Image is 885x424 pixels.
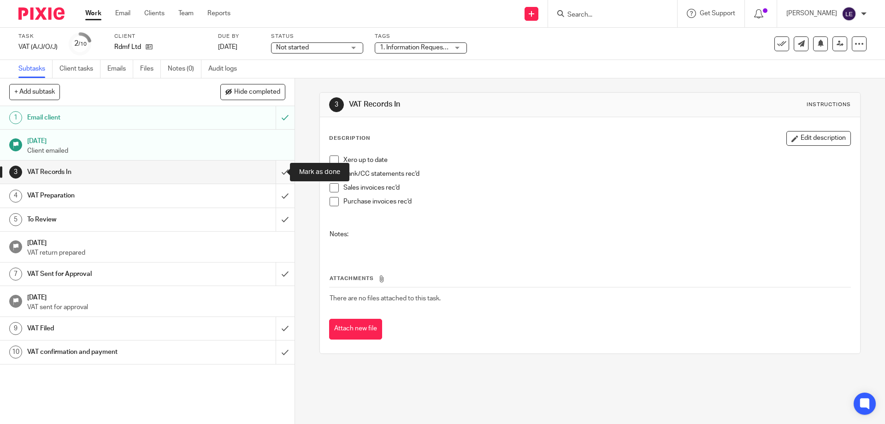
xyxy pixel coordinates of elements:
[349,100,610,109] h1: VAT Records In
[27,345,187,359] h1: VAT confirmation and payment
[786,9,837,18] p: [PERSON_NAME]
[9,84,60,100] button: + Add subtask
[9,346,22,358] div: 10
[207,9,230,18] a: Reports
[59,60,100,78] a: Client tasks
[178,9,194,18] a: Team
[218,44,237,50] span: [DATE]
[168,60,201,78] a: Notes (0)
[114,42,141,52] p: Rdmf Ltd
[380,44,453,51] span: 1. Information Requested
[18,33,58,40] label: Task
[27,111,187,125] h1: Email client
[27,213,187,227] h1: To Review
[27,189,187,203] h1: VAT Preparation
[107,60,133,78] a: Emails
[27,134,285,146] h1: [DATE]
[27,146,285,155] p: Client emailed
[329,97,344,112] div: 3
[208,60,244,78] a: Audit logs
[234,89,280,96] span: Hide completed
[566,11,649,19] input: Search
[220,84,285,100] button: Hide completed
[218,33,260,40] label: Due by
[140,60,161,78] a: Files
[9,111,22,124] div: 1
[85,9,101,18] a: Work
[144,9,165,18] a: Clients
[9,190,22,203] div: 4
[9,322,22,335] div: 9
[271,33,363,40] label: Status
[329,319,382,340] button: Attach new file
[700,10,735,17] span: Get Support
[329,135,370,142] p: Description
[343,183,850,192] p: Sales invoices rec'd
[18,42,58,52] div: VAT (A/J/O/J)
[27,303,285,312] p: VAT sent for approval
[786,131,851,146] button: Edit description
[18,7,65,20] img: Pixie
[115,9,130,18] a: Email
[842,6,856,21] img: svg%3E
[27,165,187,179] h1: VAT Records In
[27,236,285,248] h1: [DATE]
[9,268,22,281] div: 7
[27,248,285,257] p: VAT return prepared
[27,291,285,302] h1: [DATE]
[78,42,87,47] small: /10
[9,213,22,226] div: 5
[27,322,187,335] h1: VAT Filed
[343,197,850,206] p: Purchase invoices rec'd
[330,276,374,281] span: Attachments
[330,295,441,302] span: There are no files attached to this task.
[9,166,22,179] div: 3
[114,33,206,40] label: Client
[18,60,53,78] a: Subtasks
[343,169,850,179] p: Bank/CC statements rec'd
[276,44,309,51] span: Not started
[807,101,851,108] div: Instructions
[27,267,187,281] h1: VAT Sent for Approval
[74,38,87,49] div: 2
[343,155,850,165] p: Xero up to date
[375,33,467,40] label: Tags
[330,230,850,239] p: Notes:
